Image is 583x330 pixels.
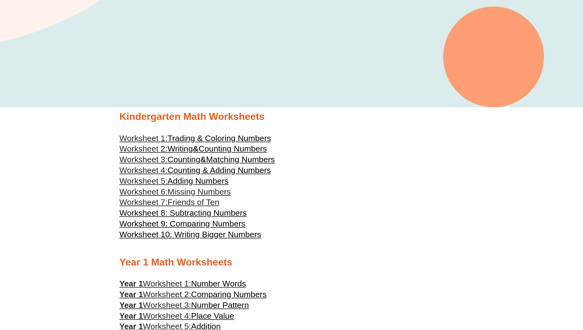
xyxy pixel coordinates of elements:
a: Year 1Worksheet 4:Place Value [120,311,234,320]
a: Worksheet 10: Writing Bigger Numbers [120,230,261,239]
span: Missing Numbers [167,187,231,196]
a: Worksheet 4:Counting & Adding Numbers [120,166,271,175]
span: Worksheet 7: [120,198,168,207]
span: Friends of Ten [167,198,219,207]
span: Counting & Adding Numbers [167,166,271,175]
h2: Kindergarten Math Worksheets [120,110,464,123]
span: Number Words [191,279,246,288]
a: Year 1Worksheet 3:Number Pattern [120,301,249,310]
span: Worksheet 4: [143,311,191,320]
a: Worksheet 8: Subtracting Numbers [120,208,247,218]
span: Trading & Coloring Numbers [167,134,271,143]
a: Worksheet 1:Trading & Coloring Numbers [120,134,271,143]
span: Worksheet 2: [143,290,191,299]
a: Year 1Worksheet 1:Number Words [120,279,246,288]
span: Worksheet 3: [120,155,168,164]
span: Worksheet 5: [120,176,168,186]
span: Counting [167,155,200,164]
span: Writing [167,144,193,153]
h2: Year 1 Math Worksheets [120,256,464,269]
a: Worksheet 9: Comparing Numbers [120,219,246,228]
span: Worksheet 6: [120,187,168,196]
a: Year 1Worksheet 2:Comparing Numbers [120,290,267,299]
span: Worksheet 2: [120,144,168,153]
a: Worksheet 2:Writing&Counting Numbers [120,144,267,153]
a: Worksheet 7:Friends of Ten [120,198,219,207]
a: Worksheet 6:Missing Numbers [120,187,231,196]
span: Worksheet 4: [120,166,168,175]
a: Worksheet 3:Counting&Matching Numbers [120,155,275,164]
span: Matching Numbers [206,155,275,164]
span: Counting Numbers [199,144,267,153]
iframe: Chat Widget [481,261,583,330]
span: Adding Numbers [167,176,229,186]
span: Number Pattern [191,301,249,310]
span: Comparing Numbers [191,290,267,299]
a: Worksheet 5:Adding Numbers [120,176,229,186]
span: Worksheet 1: [120,134,168,143]
span: Worksheet 3: [143,301,191,310]
span: Place Value [191,311,234,320]
span: Worksheet 1: [143,279,191,288]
